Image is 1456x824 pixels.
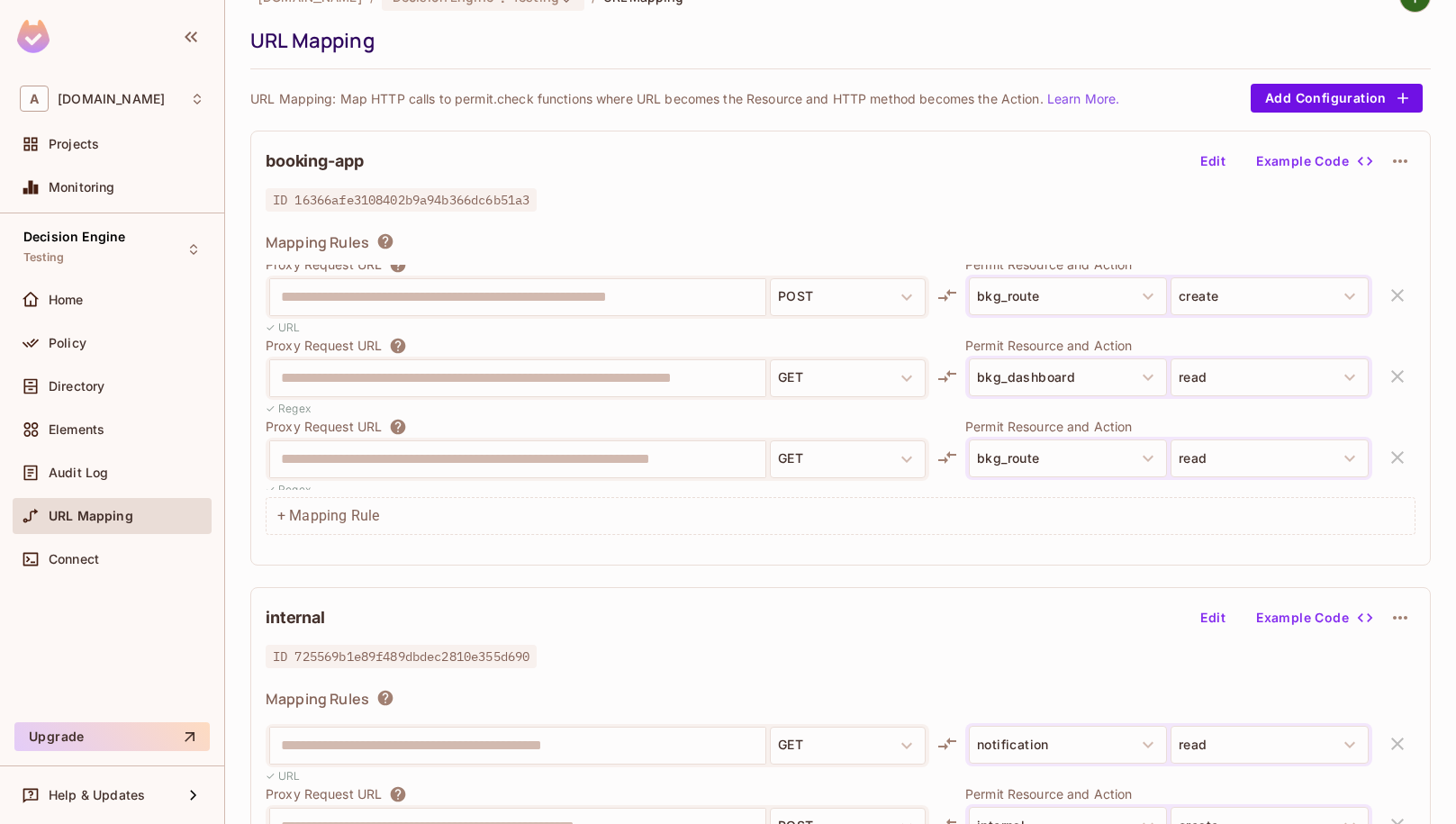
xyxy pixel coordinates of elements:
[250,90,1119,107] p: URL Mapping: Map HTTP calls to permit.check functions where URL becomes the Resource and HTTP met...
[49,466,108,480] span: Audit Log
[266,400,311,417] p: ✓ Regex
[49,422,104,437] span: Elements
[58,92,165,106] span: Workspace: abclojistik.com
[266,767,301,784] p: ✓ URL
[1184,147,1242,176] button: Edit
[1047,91,1119,106] a: Learn More.
[969,726,1167,764] button: notification
[965,337,1372,354] p: Permit Resource and Action
[266,497,1415,535] div: + Mapping Rule
[49,180,115,195] span: Monitoring
[266,645,537,668] span: ID 725569b1e89f489dbdec2810e355d690
[266,150,363,172] h2: booking-app
[49,509,133,523] span: URL Mapping
[266,256,382,274] p: Proxy Request URL
[1251,84,1423,113] button: Add Configuration
[266,319,301,336] p: ✓ URL
[266,418,382,436] p: Proxy Request URL
[17,20,50,53] img: SReyMgAAAABJRU5ErkJggg==
[49,552,99,566] span: Connect
[49,379,104,394] span: Directory
[266,188,537,212] span: ID 16366afe3108402b9a94b366dc6b51a3
[770,359,926,397] button: GET
[266,785,382,803] p: Proxy Request URL
[969,277,1167,315] button: bkg_route
[20,86,49,112] span: A
[266,232,369,252] span: Mapping Rules
[49,788,145,802] span: Help & Updates
[770,440,926,478] button: GET
[1171,726,1369,764] button: read
[266,607,325,629] h2: internal
[266,689,369,709] span: Mapping Rules
[266,481,311,498] p: ✓ Regex
[965,418,1372,435] p: Permit Resource and Action
[969,358,1167,396] button: bkg_dashboard
[1184,603,1242,632] button: Edit
[965,256,1372,273] p: Permit Resource and Action
[1171,358,1369,396] button: read
[770,727,926,765] button: GET
[770,278,926,316] button: POST
[969,439,1167,477] button: bkg_route
[23,250,64,265] span: Testing
[1249,147,1378,176] button: Example Code
[1171,439,1369,477] button: read
[49,336,86,350] span: Policy
[14,722,210,751] button: Upgrade
[250,27,1422,54] div: URL Mapping
[266,337,382,355] p: Proxy Request URL
[1171,277,1369,315] button: create
[23,230,125,244] span: Decision Engine
[1249,603,1378,632] button: Example Code
[965,785,1372,802] p: Permit Resource and Action
[49,137,99,151] span: Projects
[49,293,84,307] span: Home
